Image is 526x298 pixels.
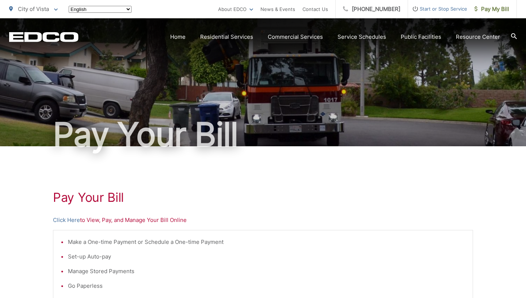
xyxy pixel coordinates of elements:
li: Set-up Auto-pay [68,252,465,261]
h1: Pay Your Bill [9,116,517,153]
a: About EDCO [218,5,253,14]
a: Service Schedules [338,33,386,41]
h1: Pay Your Bill [53,190,473,205]
select: Select a language [69,6,131,13]
a: Commercial Services [268,33,323,41]
a: EDCD logo. Return to the homepage. [9,32,79,42]
a: Resource Center [456,33,500,41]
p: to View, Pay, and Manage Your Bill Online [53,216,473,225]
span: City of Vista [18,5,49,12]
a: Public Facilities [401,33,441,41]
a: Click Here [53,216,80,225]
span: Pay My Bill [474,5,509,14]
a: Contact Us [302,5,328,14]
a: Home [170,33,186,41]
a: News & Events [260,5,295,14]
a: Residential Services [200,33,253,41]
li: Go Paperless [68,282,465,290]
li: Manage Stored Payments [68,267,465,276]
li: Make a One-time Payment or Schedule a One-time Payment [68,238,465,246]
